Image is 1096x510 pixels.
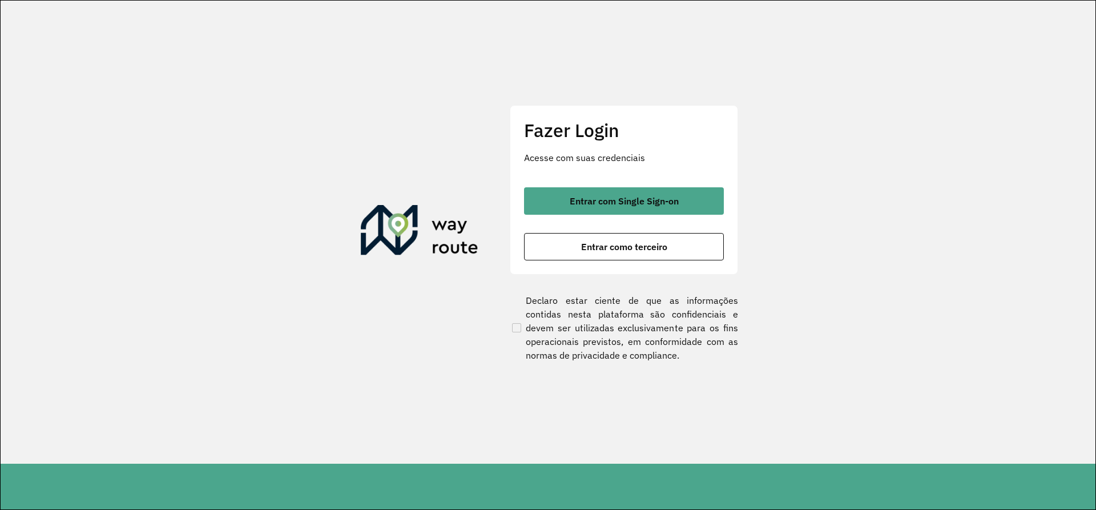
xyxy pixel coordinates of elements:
span: Entrar com Single Sign-on [570,196,679,206]
button: button [524,187,724,215]
label: Declaro estar ciente de que as informações contidas nesta plataforma são confidenciais e devem se... [510,294,738,362]
p: Acesse com suas credenciais [524,151,724,164]
h2: Fazer Login [524,119,724,141]
button: button [524,233,724,260]
span: Entrar como terceiro [581,242,667,251]
img: Roteirizador AmbevTech [361,205,478,260]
